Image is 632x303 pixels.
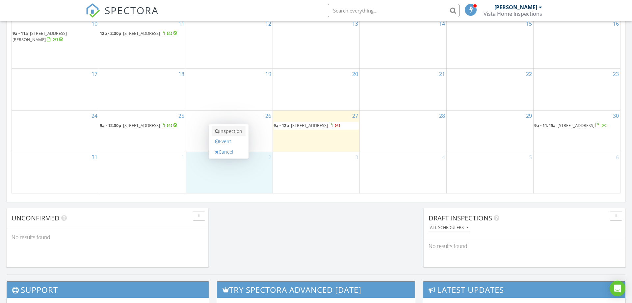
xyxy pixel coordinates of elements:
td: Go to August 14, 2025 [359,18,446,69]
td: Go to August 24, 2025 [12,110,99,152]
input: Search everything... [328,4,460,17]
a: Go to August 30, 2025 [612,111,620,121]
a: 9a - 11:45a [STREET_ADDRESS] [534,122,620,130]
a: Go to August 19, 2025 [264,69,273,79]
a: Cancel [212,147,246,157]
a: 9a - 11a [STREET_ADDRESS][PERSON_NAME] [13,30,98,44]
div: No results found [424,237,625,255]
a: Event [212,136,246,147]
td: Go to August 20, 2025 [273,69,359,110]
button: All schedulers [429,223,470,232]
a: Go to August 13, 2025 [351,18,359,29]
a: Go to September 3, 2025 [354,152,359,163]
td: Go to September 6, 2025 [533,152,620,193]
span: [STREET_ADDRESS] [291,122,328,128]
a: Go to August 27, 2025 [351,111,359,121]
td: Go to August 11, 2025 [99,18,186,69]
a: Inspection [212,126,246,137]
td: Go to August 10, 2025 [12,18,99,69]
a: Go to August 15, 2025 [525,18,533,29]
a: Go to August 26, 2025 [264,111,273,121]
td: Go to September 4, 2025 [359,152,446,193]
td: Go to September 1, 2025 [99,152,186,193]
a: Go to September 4, 2025 [441,152,446,163]
span: SPECTORA [105,3,159,17]
a: Go to August 12, 2025 [264,18,273,29]
a: Go to August 11, 2025 [177,18,186,29]
a: Go to September 1, 2025 [180,152,186,163]
h3: Try spectora advanced [DATE] [217,282,415,298]
h3: Support [7,282,209,298]
span: 9a - 11:45a [534,122,556,128]
td: Go to August 26, 2025 [186,110,273,152]
a: Go to August 28, 2025 [438,111,446,121]
a: 9a - 11:45a [STREET_ADDRESS] [534,122,607,128]
td: Go to August 28, 2025 [359,110,446,152]
div: Open Intercom Messenger [610,281,625,296]
a: 9a - 12p [STREET_ADDRESS] [274,122,359,130]
a: Go to August 14, 2025 [438,18,446,29]
span: 9a - 11a [13,30,28,36]
a: Go to August 24, 2025 [90,111,99,121]
td: Go to August 30, 2025 [533,110,620,152]
a: 9a - 12:30p [STREET_ADDRESS] [100,122,179,128]
a: Go to August 22, 2025 [525,69,533,79]
a: Go to August 17, 2025 [90,69,99,79]
td: Go to August 18, 2025 [99,69,186,110]
a: Go to September 5, 2025 [528,152,533,163]
div: No results found [7,228,208,246]
td: Go to August 25, 2025 [99,110,186,152]
td: Go to September 3, 2025 [273,152,359,193]
td: Go to September 5, 2025 [446,152,533,193]
span: 12p - 2:30p [100,30,121,36]
td: Go to August 19, 2025 [186,69,273,110]
td: Go to August 22, 2025 [446,69,533,110]
span: Unconfirmed [12,214,60,222]
a: Go to August 23, 2025 [612,69,620,79]
a: Go to August 29, 2025 [525,111,533,121]
a: Go to August 25, 2025 [177,111,186,121]
td: Go to August 13, 2025 [273,18,359,69]
span: 9a - 12p [274,122,289,128]
div: Vista Home Inspections [484,11,542,17]
span: [STREET_ADDRESS][PERSON_NAME] [13,30,67,42]
td: Go to August 15, 2025 [446,18,533,69]
a: Go to September 6, 2025 [615,152,620,163]
a: 9a - 11a [STREET_ADDRESS][PERSON_NAME] [13,30,67,42]
a: 9a - 12p [STREET_ADDRESS] [274,122,340,128]
td: Go to August 27, 2025 [273,110,359,152]
img: The Best Home Inspection Software - Spectora [86,3,100,18]
div: [PERSON_NAME] [494,4,537,11]
a: Go to August 21, 2025 [438,69,446,79]
td: Go to August 16, 2025 [533,18,620,69]
a: Go to August 20, 2025 [351,69,359,79]
span: 9a - 12:30p [100,122,121,128]
div: All schedulers [430,225,469,230]
td: Go to August 12, 2025 [186,18,273,69]
td: Go to August 17, 2025 [12,69,99,110]
a: Go to August 18, 2025 [177,69,186,79]
span: [STREET_ADDRESS] [558,122,594,128]
td: Go to September 2, 2025 [186,152,273,193]
h3: Latest Updates [423,282,625,298]
span: Draft Inspections [429,214,492,222]
td: Go to August 31, 2025 [12,152,99,193]
td: Go to August 21, 2025 [359,69,446,110]
a: Go to August 31, 2025 [90,152,99,163]
a: 12p - 2:30p [STREET_ADDRESS] [100,30,179,36]
td: Go to August 23, 2025 [533,69,620,110]
span: [STREET_ADDRESS] [123,122,160,128]
td: Go to August 29, 2025 [446,110,533,152]
span: [STREET_ADDRESS] [123,30,160,36]
a: 9a - 12:30p [STREET_ADDRESS] [100,122,185,130]
a: SPECTORA [86,9,159,23]
a: 12p - 2:30p [STREET_ADDRESS] [100,30,185,38]
a: Go to August 16, 2025 [612,18,620,29]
